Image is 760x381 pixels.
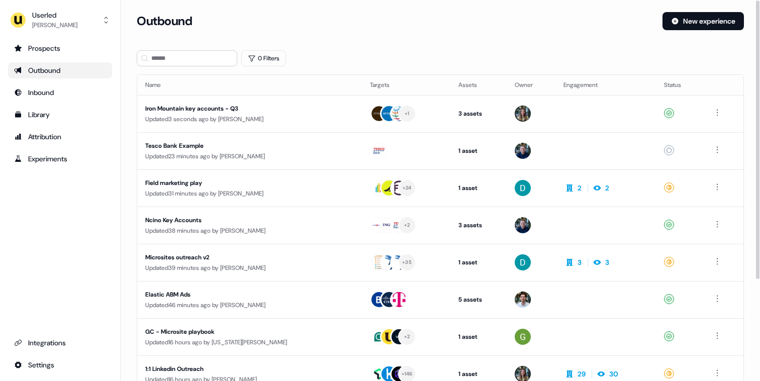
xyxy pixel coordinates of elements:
div: Integrations [14,338,106,348]
a: Go to templates [8,107,112,123]
th: Targets [362,75,450,95]
div: Experiments [14,154,106,164]
img: Charlotte [515,106,531,122]
th: Status [656,75,703,95]
div: Updated 39 minutes ago by [PERSON_NAME] [145,263,354,273]
div: 1 asset [458,183,499,193]
a: Go to Inbound [8,84,112,101]
div: Field marketing play [145,178,335,188]
h3: Outbound [137,14,192,29]
div: 3 [578,257,582,267]
a: Go to attribution [8,129,112,145]
div: 3 assets [458,109,499,119]
a: Go to integrations [8,335,112,351]
div: Elastic ABM Ads [145,290,335,300]
div: Updated 3 seconds ago by [PERSON_NAME] [145,114,354,124]
div: Updated 16 hours ago by [US_STATE][PERSON_NAME] [145,337,354,347]
div: Updated 23 minutes ago by [PERSON_NAME] [145,151,354,161]
button: Userled[PERSON_NAME] [8,8,112,32]
a: Go to prospects [8,40,112,56]
div: + 2 [404,221,410,230]
img: David [515,254,531,270]
div: GC - Microsite playbook [145,327,335,337]
div: Library [14,110,106,120]
div: 1 asset [458,257,499,267]
img: Tristan [515,292,531,308]
div: Updated 46 minutes ago by [PERSON_NAME] [145,300,354,310]
img: David [515,180,531,196]
div: 5 assets [458,295,499,305]
a: Go to experiments [8,151,112,167]
div: 3 assets [458,220,499,230]
div: 1 asset [458,332,499,342]
button: 0 Filters [241,50,286,66]
a: Go to outbound experience [8,62,112,78]
div: Iron Mountain key accounts - Q3 [145,104,335,114]
div: Outbound [14,65,106,75]
div: 1:1 Linkedin Outreach [145,364,335,374]
div: + 2 [404,332,410,341]
div: 2 [605,183,609,193]
div: 3 [605,257,609,267]
th: Name [137,75,362,95]
div: Inbound [14,87,106,98]
div: 1 asset [458,146,499,156]
div: Updated 31 minutes ago by [PERSON_NAME] [145,188,354,199]
div: 30 [609,369,618,379]
img: Georgia [515,329,531,345]
img: James [515,143,531,159]
a: Go to integrations [8,357,112,373]
div: + 146 [402,369,413,378]
div: 1 asset [458,369,499,379]
div: Tesco Bank Example [145,141,335,151]
div: Updated 38 minutes ago by [PERSON_NAME] [145,226,354,236]
div: Settings [14,360,106,370]
th: Owner [507,75,555,95]
button: New experience [662,12,744,30]
div: 29 [578,369,586,379]
div: Prospects [14,43,106,53]
th: Engagement [555,75,656,95]
th: Assets [450,75,507,95]
div: [PERSON_NAME] [32,20,77,30]
div: Attribution [14,132,106,142]
div: + 24 [403,183,412,193]
div: 2 [578,183,582,193]
div: Ncino Key Accounts [145,215,335,225]
div: + 35 [402,258,412,267]
img: James [515,217,531,233]
div: Microsites outreach v2 [145,252,335,262]
div: + 1 [405,109,410,118]
div: Userled [32,10,77,20]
